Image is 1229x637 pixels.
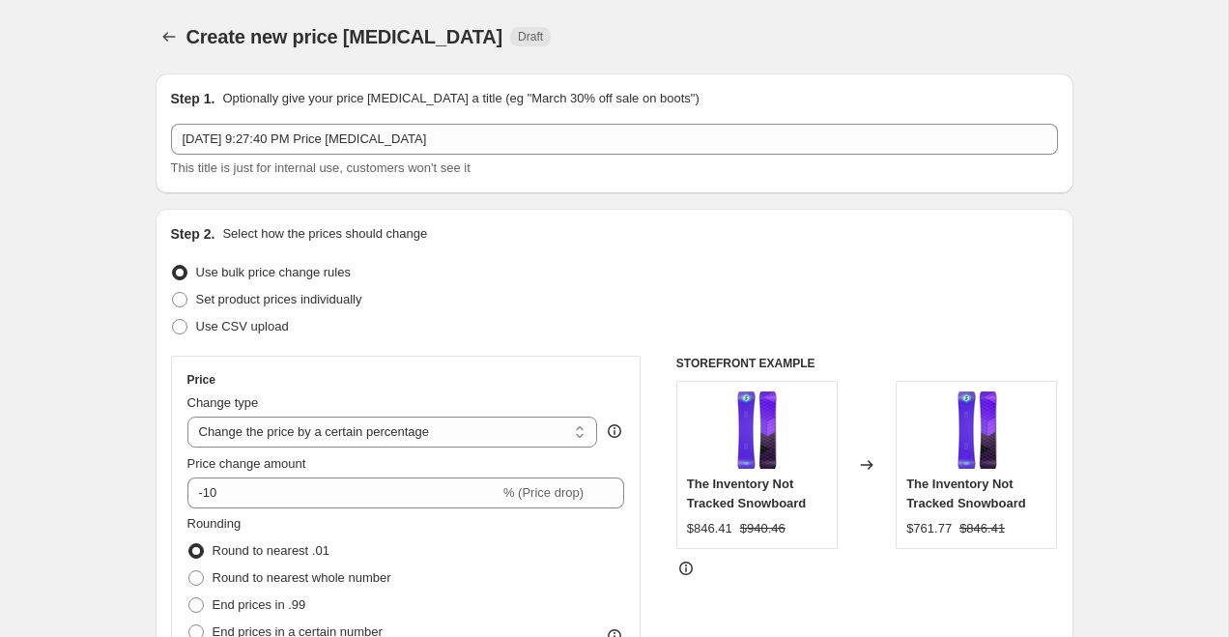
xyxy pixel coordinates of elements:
[605,421,624,441] div: help
[171,124,1058,155] input: 30% off holiday sale
[222,89,699,108] p: Optionally give your price [MEDICAL_DATA] a title (eg "March 30% off sale on boots")
[906,519,952,538] div: $761.77
[938,391,1015,469] img: snowboard_purple_hydrogen_80x.png
[718,391,795,469] img: snowboard_purple_hydrogen_80x.png
[518,29,543,44] span: Draft
[187,372,215,388] h3: Price
[196,319,289,333] span: Use CSV upload
[187,478,500,508] input: -15
[171,224,215,244] h2: Step 2.
[156,23,183,50] button: Price change jobs
[213,570,391,585] span: Round to nearest whole number
[503,485,584,500] span: % (Price drop)
[687,519,732,538] div: $846.41
[213,597,306,612] span: End prices in .99
[196,265,351,279] span: Use bulk price change rules
[740,519,786,538] strike: $940.46
[186,26,503,47] span: Create new price [MEDICAL_DATA]
[676,356,1058,371] h6: STOREFRONT EXAMPLE
[213,543,329,558] span: Round to nearest .01
[222,224,427,244] p: Select how the prices should change
[171,160,471,175] span: This title is just for internal use, customers won't see it
[906,477,1026,510] span: The Inventory Not Tracked Snowboard
[196,292,362,306] span: Set product prices individually
[187,516,242,531] span: Rounding
[187,395,259,410] span: Change type
[187,456,306,471] span: Price change amount
[171,89,215,108] h2: Step 1.
[687,477,807,510] span: The Inventory Not Tracked Snowboard
[959,519,1005,538] strike: $846.41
